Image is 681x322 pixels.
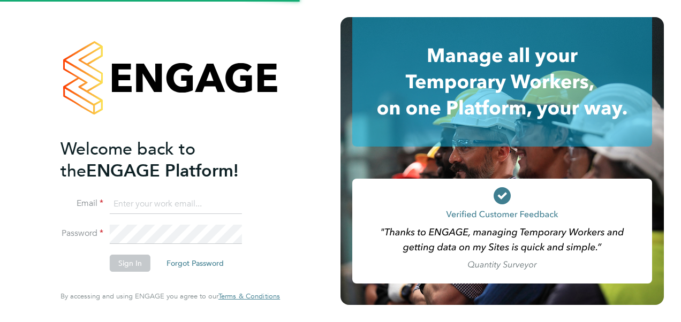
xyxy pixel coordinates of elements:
[60,198,103,209] label: Email
[218,292,280,301] a: Terms & Conditions
[158,255,232,272] button: Forgot Password
[60,138,269,182] h2: ENGAGE Platform!
[60,139,195,181] span: Welcome back to the
[110,255,150,272] button: Sign In
[60,292,280,301] span: By accessing and using ENGAGE you agree to our
[60,228,103,239] label: Password
[110,195,242,214] input: Enter your work email...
